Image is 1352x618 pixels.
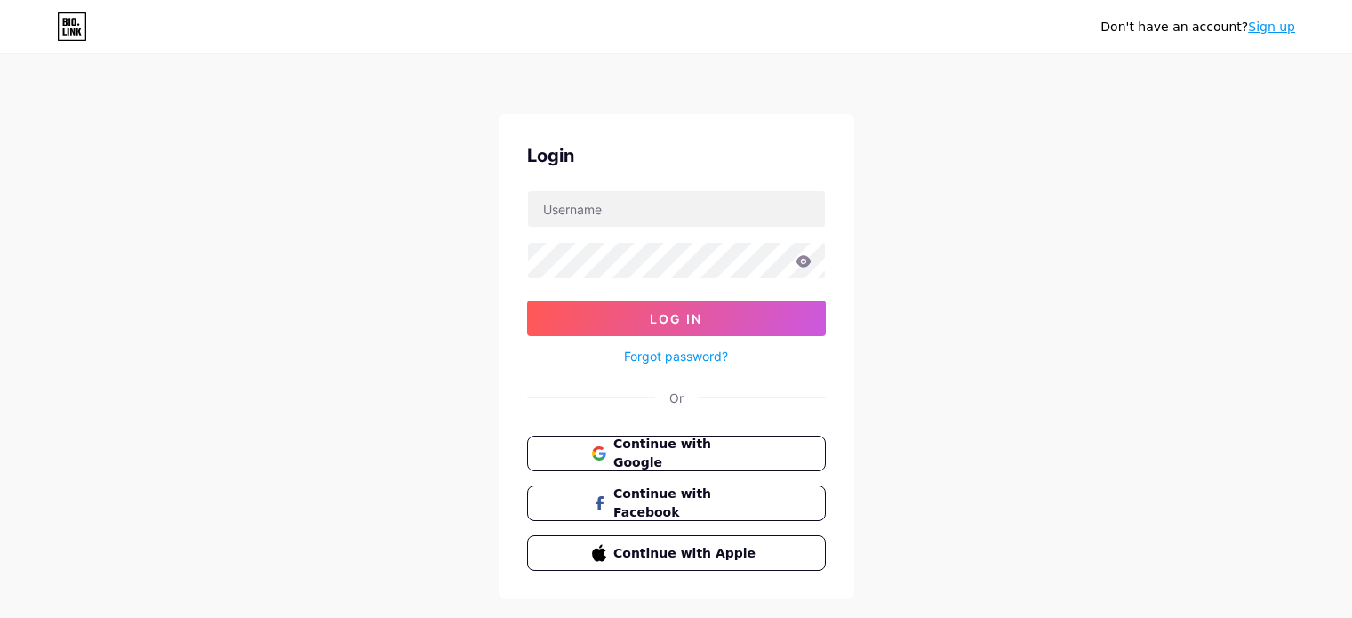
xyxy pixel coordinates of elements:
[1100,18,1295,36] div: Don't have an account?
[527,535,826,571] button: Continue with Apple
[527,436,826,471] button: Continue with Google
[613,485,760,522] span: Continue with Facebook
[613,544,760,563] span: Continue with Apple
[527,486,826,521] button: Continue with Facebook
[528,191,825,227] input: Username
[669,389,684,407] div: Or
[527,301,826,336] button: Log In
[1248,20,1295,34] a: Sign up
[650,311,702,326] span: Log In
[624,347,728,365] a: Forgot password?
[527,142,826,169] div: Login
[613,435,760,472] span: Continue with Google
